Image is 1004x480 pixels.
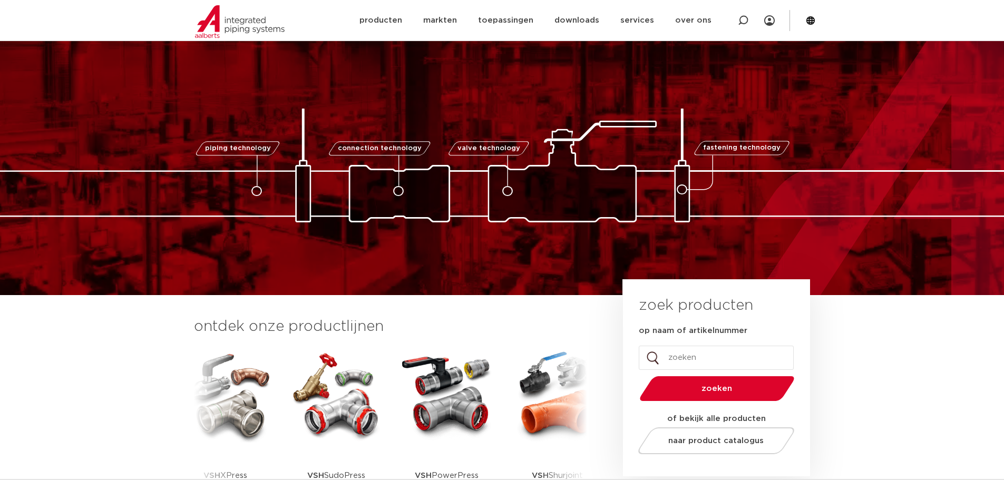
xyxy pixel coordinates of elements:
span: naar product catalogus [668,437,764,445]
span: valve technology [457,145,520,152]
strong: VSH [307,472,324,479]
span: fastening technology [703,145,781,152]
strong: VSH [532,472,549,479]
h3: zoek producten [639,295,753,316]
a: naar product catalogus [635,427,797,454]
strong: VSH [203,472,220,479]
label: op naam of artikelnummer [639,326,747,336]
strong: VSH [415,472,432,479]
span: connection technology [337,145,421,152]
input: zoeken [639,346,794,370]
h3: ontdek onze productlijnen [194,316,587,337]
span: piping technology [205,145,271,152]
button: zoeken [635,375,798,402]
span: zoeken [667,385,767,393]
strong: of bekijk alle producten [667,415,766,423]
